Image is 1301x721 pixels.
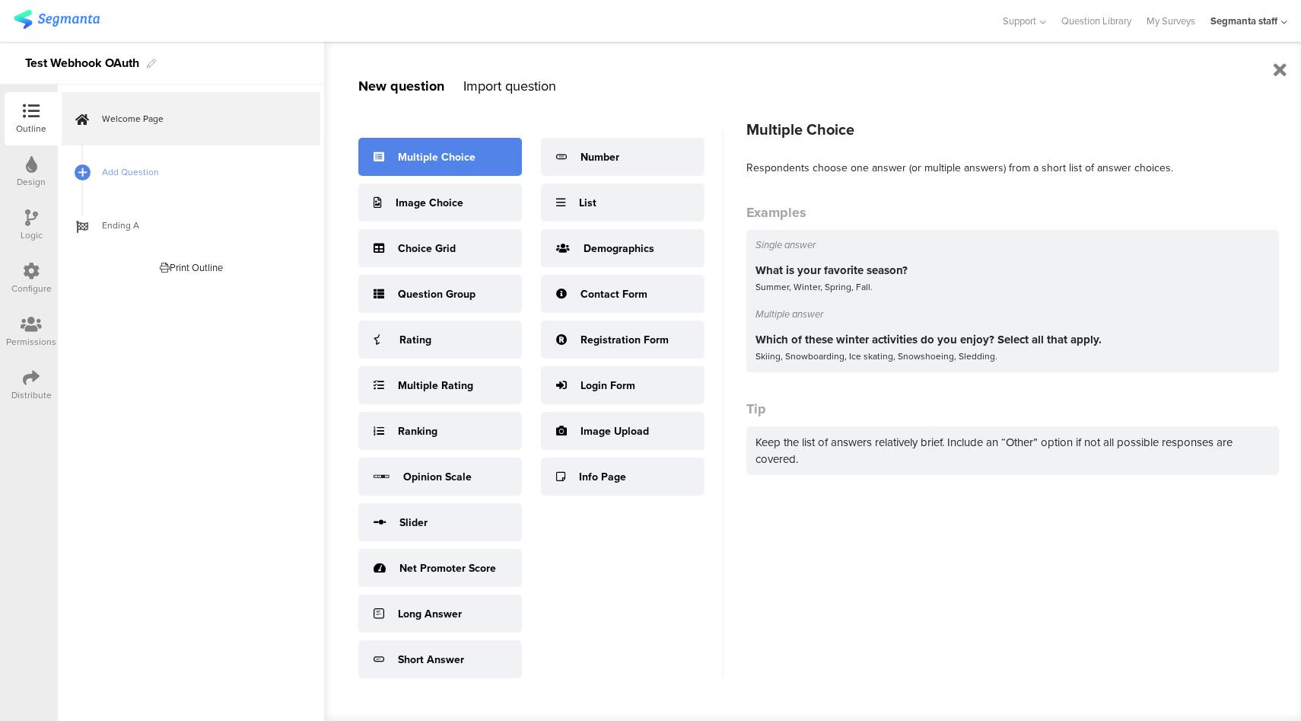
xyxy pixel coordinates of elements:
[102,218,297,233] span: Ending A
[1003,14,1036,28] span: Support
[396,195,463,211] div: Image Choice
[746,118,1279,141] div: Multiple Choice
[755,331,1270,348] div: Which of these winter activities do you enjoy? Select all that apply.
[358,76,444,96] div: New question
[102,164,297,180] span: Add Question
[581,286,647,302] div: Contact Form
[62,92,320,145] a: Welcome Page
[398,423,437,439] div: Ranking
[17,175,46,189] div: Design
[16,122,46,136] div: Outline
[581,149,619,165] div: Number
[62,199,320,252] a: Ending A
[755,348,1270,365] div: Skiing, Snowboarding, Ice skating, Snowshoeing, Sledding.
[102,111,297,126] span: Welcome Page
[21,228,43,242] div: Logic
[579,195,596,211] div: List
[403,469,472,485] div: Opinion Scale
[398,378,473,394] div: Multiple Rating
[746,399,1279,419] div: Tip
[25,51,139,75] div: Test Webhook OAuth
[1210,14,1277,28] div: Segmanta staff
[746,426,1279,475] div: Keep the list of answers relatively brief. Include an “Other” option if not all possible response...
[746,160,1279,176] div: Respondents choose one answer (or multiple answers) from a short list of answer choices.
[14,10,100,29] img: segmanta logo
[398,286,476,302] div: Question Group
[399,332,431,348] div: Rating
[584,241,654,257] div: Demographics
[579,469,626,485] div: Info Page
[398,241,456,257] div: Choice Grid
[398,652,464,668] div: Short Answer
[755,307,1270,321] div: Multiple answer
[581,378,635,394] div: Login Form
[399,560,496,576] div: Net Promoter Score
[398,606,462,622] div: Long Answer
[755,238,1270,252] div: Single answer
[746,203,1279,222] div: Examples
[581,332,669,348] div: Registration Form
[6,335,56,349] div: Permissions
[581,423,649,439] div: Image Upload
[463,76,556,96] div: Import question
[755,279,1270,295] div: Summer, Winter, Spring, Fall.
[398,149,476,165] div: Multiple Choice
[755,262,1270,279] div: What is your favorite season?
[399,515,428,531] div: Slider
[160,260,223,275] div: Print Outline
[11,388,52,402] div: Distribute
[11,282,52,295] div: Configure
